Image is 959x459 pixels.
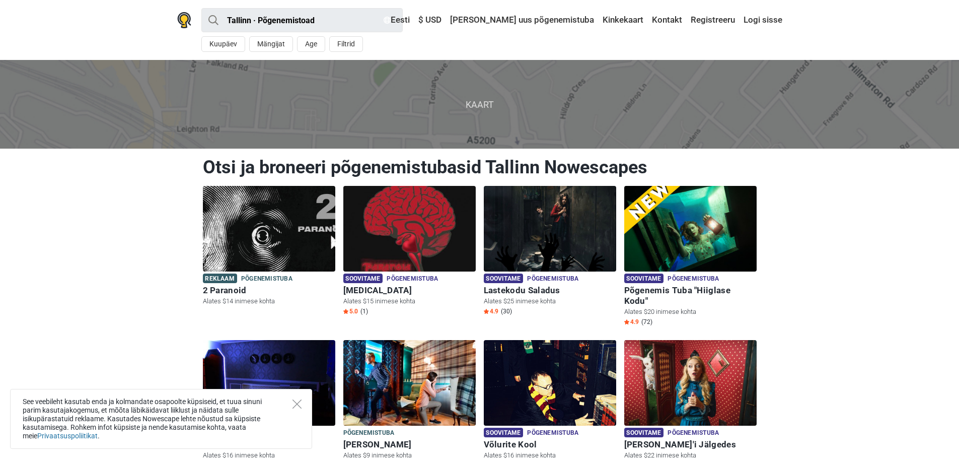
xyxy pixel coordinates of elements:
span: Põgenemistuba [387,274,438,285]
h6: Võlurite Kool [484,439,616,450]
img: Paranoia [343,186,476,272]
img: Alice'i Jälgedes [624,340,757,426]
img: Star [484,309,489,314]
span: (30) [501,307,512,315]
span: 4.9 [484,307,498,315]
span: 5.0 [343,307,358,315]
span: Põgenemistuba [527,274,578,285]
span: Soovitame [624,274,664,283]
img: Eesti [384,17,391,24]
h6: 2 Paranoid [203,285,335,296]
p: Alates $15 inimese kohta [343,297,476,306]
button: Age [297,36,325,52]
p: Alates $14 inimese kohta [203,297,335,306]
p: Alates $20 inimese kohta [624,307,757,316]
div: See veebileht kasutab enda ja kolmandate osapoolte küpsiseid, et tuua sinuni parim kasutajakogemu... [10,389,312,449]
span: Põgenemistuba [241,274,292,285]
button: Filtrid [329,36,363,52]
span: Põgenemistuba [668,428,719,439]
img: Star [343,309,348,314]
span: Reklaam [203,274,237,283]
a: Logi sisse [741,11,782,29]
input: proovi “Tallinn” [201,8,403,32]
p: Alates $25 inimese kohta [484,297,616,306]
a: 2 Paranoid Reklaam Põgenemistuba 2 Paranoid Alates $14 inimese kohta [203,186,335,308]
span: 4.9 [624,318,639,326]
span: Põgenemistuba [527,428,578,439]
h1: Otsi ja broneeri põgenemistubasid Tallinn Nowescapes [203,156,757,178]
a: Põgenemis Tuba "Hiiglase Kodu" Soovitame Põgenemistuba Põgenemis Tuba "Hiiglase Kodu" Alates $20 ... [624,186,757,328]
span: Soovitame [624,428,664,437]
a: Kontakt [649,11,685,29]
img: Lastekodu Saladus [484,186,616,272]
h6: Lastekodu Saladus [484,285,616,296]
img: Võlurite Kool [484,340,616,426]
img: Nowescape logo [177,12,191,28]
a: Lastekodu Saladus Soovitame Põgenemistuba Lastekodu Saladus Alates $25 inimese kohta Star4.9 (30) [484,186,616,317]
button: Close [292,400,302,409]
button: Kuupäev [201,36,245,52]
h6: [MEDICAL_DATA] [343,285,476,296]
button: Mängijat [249,36,293,52]
img: Põgenemine Pangast [203,340,335,426]
a: Kinkekaart [600,11,646,29]
a: Privaatsuspoliitikat [37,432,98,440]
img: Põgenemis Tuba "Hiiglase Kodu" [624,186,757,272]
a: Paranoia Soovitame Põgenemistuba [MEDICAL_DATA] Alates $15 inimese kohta Star5.0 (1) [343,186,476,317]
h6: Põgenemis Tuba "Hiiglase Kodu" [624,285,757,306]
h6: [PERSON_NAME] [343,439,476,450]
span: Põgenemistuba [343,428,395,439]
a: Eesti [381,11,412,29]
a: $ USD [416,11,444,29]
span: Soovitame [484,274,524,283]
img: 2 Paranoid [203,186,335,272]
img: Star [624,319,629,324]
span: (72) [641,318,652,326]
img: Sherlock Holmes [343,340,476,426]
span: (1) [360,307,368,315]
a: [PERSON_NAME] uus põgenemistuba [448,11,597,29]
span: Soovitame [343,274,383,283]
span: Põgenemistuba [668,274,719,285]
a: Registreeru [688,11,737,29]
span: Soovitame [484,428,524,437]
h6: [PERSON_NAME]'i Jälgedes [624,439,757,450]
